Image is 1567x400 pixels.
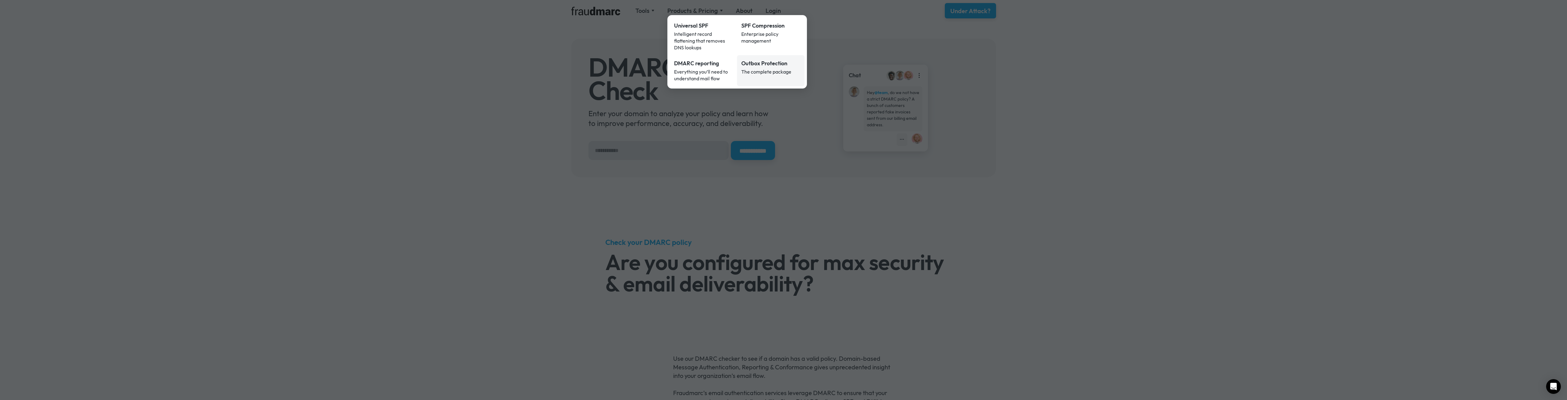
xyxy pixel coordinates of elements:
a: Universal SPFIntelligent record flattening that removes DNS lookups [670,17,737,55]
div: Universal SPF [674,22,733,30]
div: DMARC reporting [674,59,733,67]
a: SPF CompressionEnterprise policy management [737,17,805,55]
div: Outbox Protection [741,59,800,67]
div: SPF Compression [741,22,800,30]
nav: Products & Pricing [667,15,807,89]
div: The complete package [741,68,800,75]
div: Open Intercom Messenger [1546,379,1561,394]
a: DMARC reportingEverything you’ll need to understand mail flow [670,55,737,86]
a: Outbox ProtectionThe complete package [737,55,805,86]
div: Enterprise policy management [741,31,800,44]
div: Intelligent record flattening that removes DNS lookups [674,31,733,51]
div: Everything you’ll need to understand mail flow [674,68,733,82]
